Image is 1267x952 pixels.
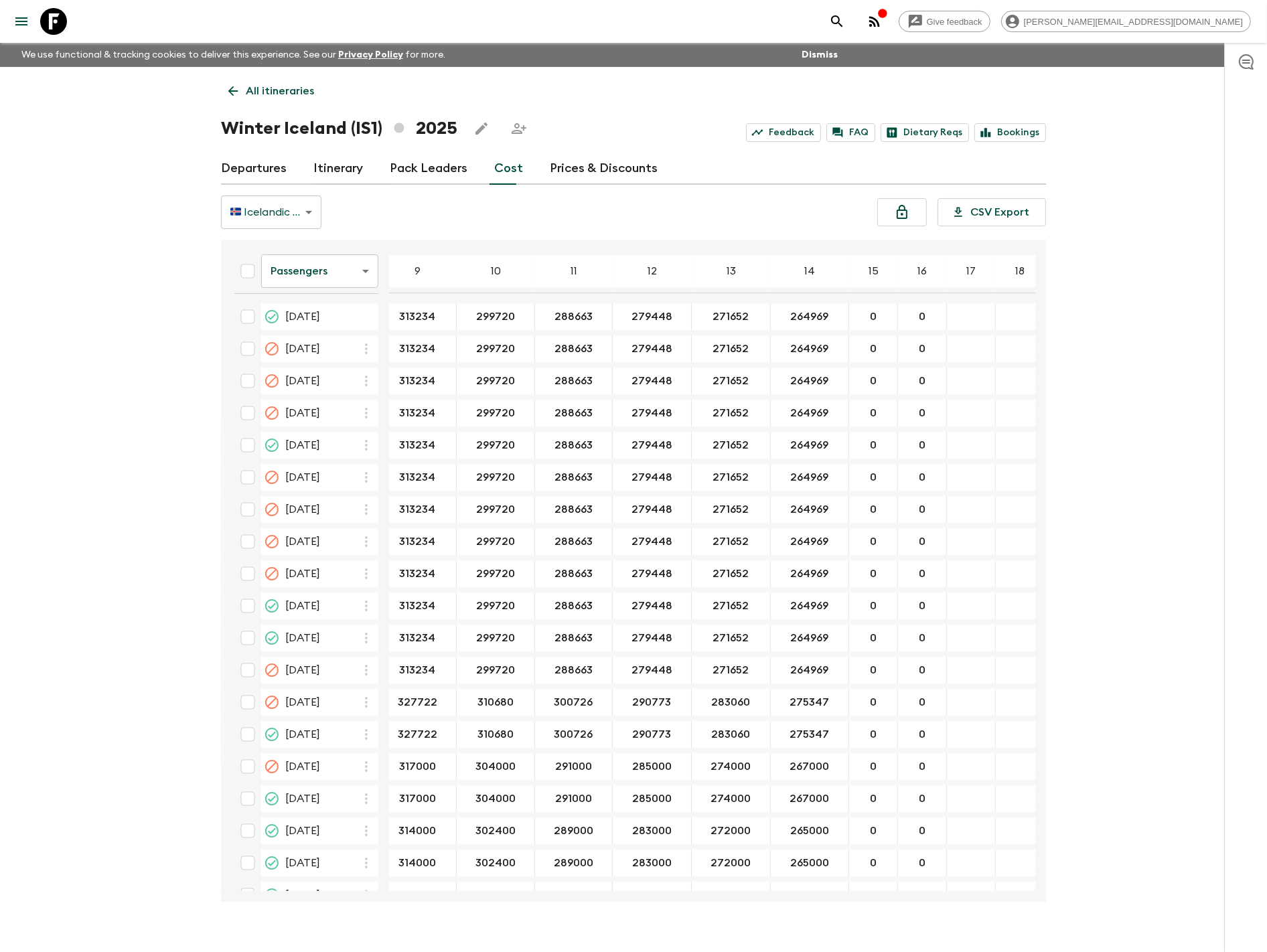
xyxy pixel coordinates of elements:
[918,263,927,279] p: 16
[898,464,947,491] div: 13 Feb 2025; 16
[901,464,944,491] button: 0
[221,153,287,185] a: Departures
[774,721,846,748] button: 275347
[697,560,765,587] button: 271652
[285,437,320,453] span: [DATE]
[774,817,845,844] button: 265000
[617,689,688,716] button: 290773
[264,823,280,839] svg: On Sale
[246,83,314,99] p: All itineraries
[901,432,944,459] button: 0
[901,496,944,523] button: 0
[379,528,457,555] div: 27 Feb 2025; 9
[384,560,452,587] button: 313234
[852,400,895,426] button: 0
[798,46,841,64] button: Dismiss
[901,721,944,748] button: 0
[460,496,531,523] button: 299720
[852,721,895,748] button: 0
[379,368,457,394] div: 23 Jan 2025; 9
[852,592,895,619] button: 0
[384,625,452,651] button: 313234
[692,432,771,459] div: 06 Feb 2025; 13
[264,791,280,807] svg: Guaranteed
[494,153,523,185] a: Cost
[384,496,452,523] button: 313234
[264,855,280,871] svg: Guaranteed
[775,496,845,523] button: 264969
[616,850,688,876] button: 283000
[774,689,846,716] button: 275347
[775,368,845,394] button: 264969
[692,303,771,330] div: 02 Jan 2025; 13
[460,335,531,362] button: 299720
[535,303,613,330] div: 02 Jan 2025; 11
[692,335,771,362] div: 16 Jan 2025; 13
[852,560,895,587] button: 0
[285,341,320,357] span: [DATE]
[506,115,532,142] span: Share this itinerary
[383,753,452,780] button: 317000
[264,469,280,485] svg: Cancelled
[538,657,609,684] button: 288663
[616,785,688,812] button: 285000
[697,592,765,619] button: 271652
[697,400,765,426] button: 271652
[947,303,996,330] div: 02 Jan 2025; 17
[460,303,531,330] button: 299720
[384,592,452,619] button: 313234
[384,303,452,330] button: 313234
[696,721,767,748] button: 283060
[379,432,457,459] div: 06 Feb 2025; 9
[771,496,849,523] div: 20 Feb 2025; 14
[264,341,280,357] svg: Cancelled
[849,368,898,394] div: 23 Jan 2025; 15
[648,263,657,279] p: 12
[852,817,895,844] button: 0
[538,528,609,555] button: 288663
[898,496,947,523] div: 20 Feb 2025; 16
[877,198,927,226] button: Unlock costs
[775,400,845,426] button: 264969
[457,303,535,330] div: 02 Jan 2025; 10
[264,662,280,678] svg: Cancelled
[538,560,609,587] button: 288663
[457,335,535,362] div: 16 Jan 2025; 10
[457,560,535,587] div: 06 Mar 2025; 10
[382,689,453,716] button: 327722
[384,400,452,426] button: 313234
[460,560,531,587] button: 299720
[457,496,535,523] div: 20 Feb 2025; 10
[901,592,944,619] button: 0
[379,335,457,362] div: 16 Jan 2025; 9
[898,303,947,330] div: 02 Jan 2025; 16
[898,335,947,362] div: 16 Jan 2025; 16
[771,303,849,330] div: 02 Jan 2025; 14
[852,335,895,362] button: 0
[264,437,280,453] svg: Completed
[775,625,845,651] button: 264969
[901,560,944,587] button: 0
[775,464,845,491] button: 264969
[16,43,451,67] p: We use functional & tracking cookies to deliver this experience. See our for more.
[901,657,944,684] button: 0
[919,17,990,27] span: Give feedback
[1015,263,1025,279] p: 18
[459,850,532,876] button: 302400
[996,303,1044,330] div: 02 Jan 2025; 18
[849,496,898,523] div: 20 Feb 2025; 15
[692,528,771,555] div: 27 Feb 2025; 13
[947,528,996,555] div: 27 Feb 2025; 17
[615,625,688,651] button: 279448
[613,528,692,555] div: 27 Feb 2025; 12
[468,115,495,142] button: Edit this itinerary
[538,689,609,716] button: 300726
[695,753,767,780] button: 274000
[460,657,531,684] button: 299720
[746,123,821,142] a: Feedback
[615,464,688,491] button: 279448
[775,303,845,330] button: 264969
[898,400,947,426] div: 30 Jan 2025; 16
[852,432,895,459] button: 0
[459,817,532,844] button: 302400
